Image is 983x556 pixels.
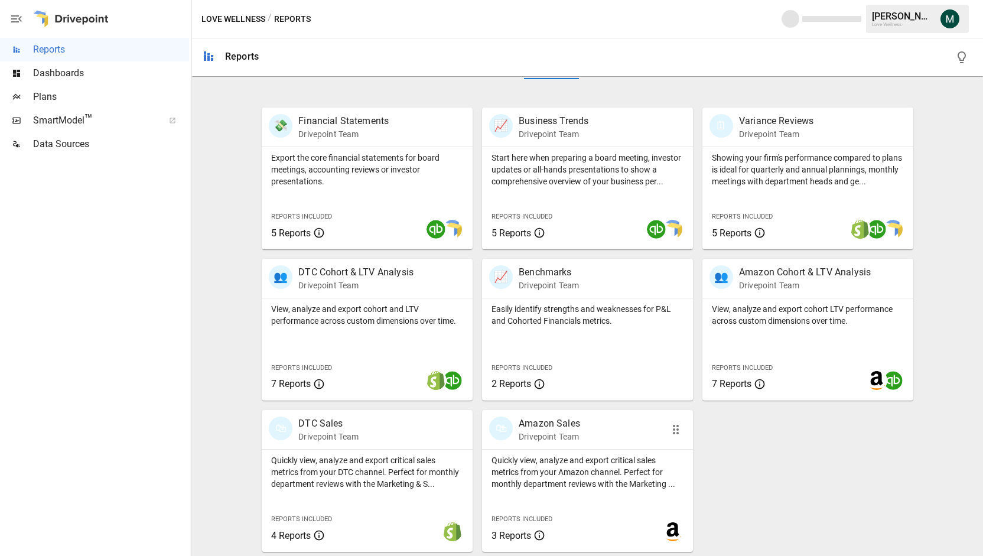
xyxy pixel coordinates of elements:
[933,2,966,35] button: Michael Cormack
[298,128,389,140] p: Drivepoint Team
[33,66,189,80] span: Dashboards
[739,114,813,128] p: Variance Reviews
[489,265,513,289] div: 📈
[33,113,156,128] span: SmartModel
[298,279,414,291] p: Drivepoint Team
[489,114,513,138] div: 📈
[271,213,332,220] span: Reports Included
[271,454,463,490] p: Quickly view, analyze and export critical sales metrics from your DTC channel. Perfect for monthl...
[712,303,904,327] p: View, analyze and export cohort LTV performance across custom dimensions over time.
[298,431,359,443] p: Drivepoint Team
[298,265,414,279] p: DTC Cohort & LTV Analysis
[201,12,265,27] button: Love Wellness
[427,371,445,390] img: shopify
[33,90,189,104] span: Plans
[491,303,683,327] p: Easily identify strengths and weaknesses for P&L and Cohorted Financials metrics.
[519,128,588,140] p: Drivepoint Team
[867,220,886,239] img: quickbooks
[663,220,682,239] img: smart model
[712,364,773,372] span: Reports Included
[443,522,462,541] img: shopify
[491,227,531,239] span: 5 Reports
[867,371,886,390] img: amazon
[271,515,332,523] span: Reports Included
[491,213,552,220] span: Reports Included
[884,371,903,390] img: quickbooks
[739,265,871,279] p: Amazon Cohort & LTV Analysis
[663,522,682,541] img: amazon
[33,43,189,57] span: Reports
[271,227,311,239] span: 5 Reports
[712,152,904,187] p: Showing your firm's performance compared to plans is ideal for quarterly and annual plannings, mo...
[489,417,513,440] div: 🛍
[269,417,292,440] div: 🛍
[491,364,552,372] span: Reports Included
[884,220,903,239] img: smart model
[712,227,751,239] span: 5 Reports
[443,371,462,390] img: quickbooks
[519,265,579,279] p: Benchmarks
[647,220,666,239] img: quickbooks
[519,114,588,128] p: Business Trends
[519,431,580,443] p: Drivepoint Team
[427,220,445,239] img: quickbooks
[872,22,933,27] div: Love Wellness
[298,417,359,431] p: DTC Sales
[271,530,311,541] span: 4 Reports
[491,378,531,389] span: 2 Reports
[443,220,462,239] img: smart model
[271,378,311,389] span: 7 Reports
[33,137,189,151] span: Data Sources
[491,530,531,541] span: 3 Reports
[298,114,389,128] p: Financial Statements
[268,12,272,27] div: /
[269,265,292,289] div: 👥
[491,454,683,490] p: Quickly view, analyze and export critical sales metrics from your Amazon channel. Perfect for mon...
[739,279,871,291] p: Drivepoint Team
[739,128,813,140] p: Drivepoint Team
[84,112,93,126] span: ™
[225,51,259,62] div: Reports
[712,213,773,220] span: Reports Included
[709,265,733,289] div: 👥
[519,417,580,431] p: Amazon Sales
[851,220,870,239] img: shopify
[491,515,552,523] span: Reports Included
[519,279,579,291] p: Drivepoint Team
[491,152,683,187] p: Start here when preparing a board meeting, investor updates or all-hands presentations to show a ...
[271,152,463,187] p: Export the core financial statements for board meetings, accounting reviews or investor presentat...
[940,9,959,28] img: Michael Cormack
[271,364,332,372] span: Reports Included
[872,11,933,22] div: [PERSON_NAME]
[271,303,463,327] p: View, analyze and export cohort and LTV performance across custom dimensions over time.
[709,114,733,138] div: 🗓
[712,378,751,389] span: 7 Reports
[269,114,292,138] div: 💸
